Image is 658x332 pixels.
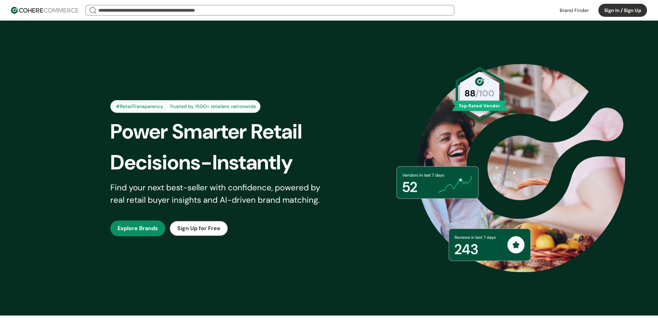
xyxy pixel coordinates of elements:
img: Cohere Logo [11,7,78,14]
div: Find your next best-seller with confidence, powered by real retail buyer insights and AI-driven b... [110,181,329,206]
div: Decisions-Instantly [110,147,341,178]
button: Explore Brands [110,221,165,236]
button: Sign In / Sign Up [598,4,647,17]
div: Trusted by 1500+ retailers nationwide [167,103,259,110]
div: Power Smarter Retail [110,116,341,147]
button: Sign Up for Free [169,221,228,236]
div: #RetailTransparency [112,102,167,111]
